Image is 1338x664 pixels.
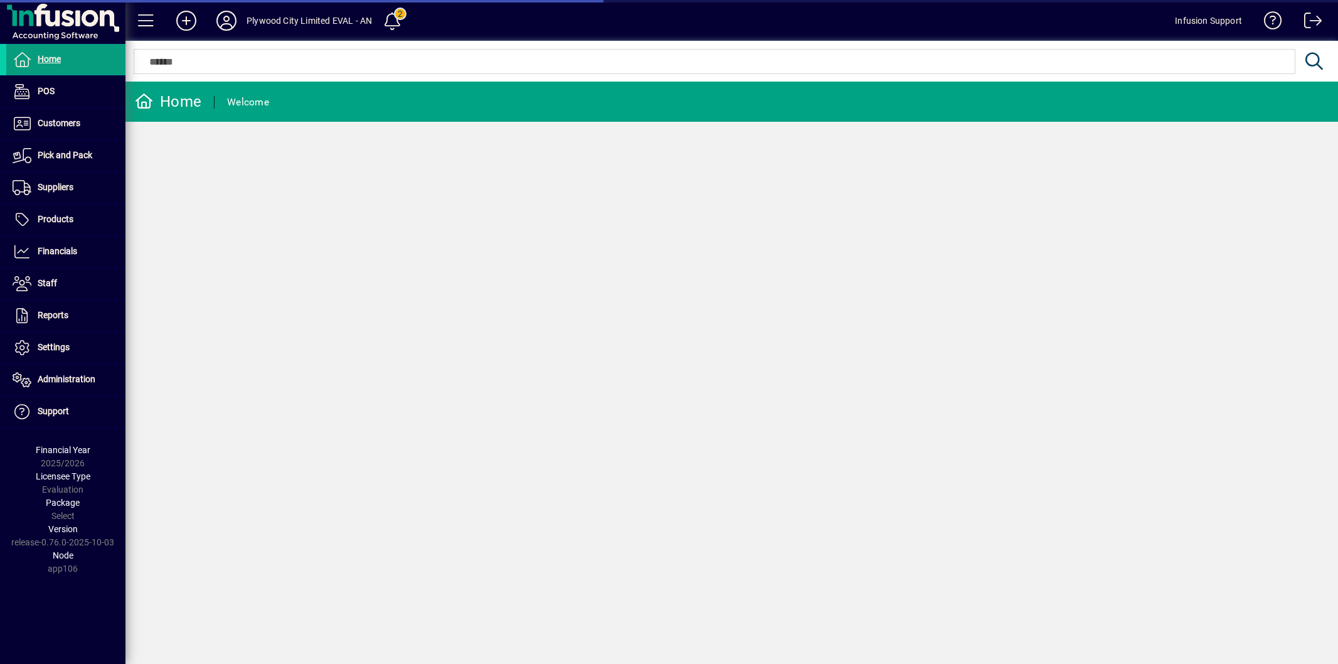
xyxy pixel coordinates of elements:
[38,246,77,256] span: Financials
[6,236,125,267] a: Financials
[38,54,61,64] span: Home
[38,406,69,416] span: Support
[6,268,125,299] a: Staff
[135,92,201,112] div: Home
[6,140,125,171] a: Pick and Pack
[38,310,68,320] span: Reports
[36,445,90,455] span: Financial Year
[247,11,372,31] div: Plywood City Limited EVAL - AN
[6,396,125,427] a: Support
[6,204,125,235] a: Products
[38,86,55,96] span: POS
[38,374,95,384] span: Administration
[6,108,125,139] a: Customers
[53,550,73,560] span: Node
[36,471,90,481] span: Licensee Type
[6,76,125,107] a: POS
[38,118,80,128] span: Customers
[38,342,70,352] span: Settings
[227,92,269,112] div: Welcome
[6,332,125,363] a: Settings
[206,9,247,32] button: Profile
[46,498,80,508] span: Package
[38,214,73,224] span: Products
[6,300,125,331] a: Reports
[166,9,206,32] button: Add
[38,278,57,288] span: Staff
[1175,11,1242,31] div: Infusion Support
[38,182,73,192] span: Suppliers
[1295,3,1322,43] a: Logout
[48,524,78,534] span: Version
[38,150,92,160] span: Pick and Pack
[6,172,125,203] a: Suppliers
[1255,3,1282,43] a: Knowledge Base
[6,364,125,395] a: Administration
